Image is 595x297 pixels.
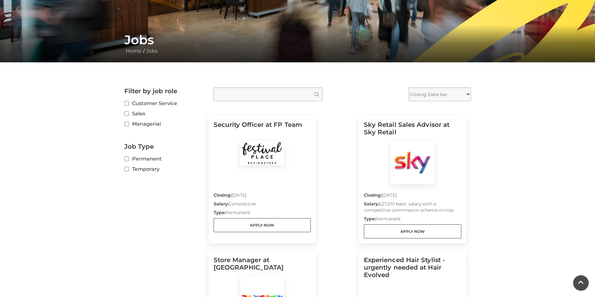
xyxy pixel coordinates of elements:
label: Temporary [124,165,204,173]
h2: Filter by job role [124,87,204,95]
p: [DATE] [214,192,311,201]
a: Apply Now [364,224,461,238]
strong: Type: [364,216,376,222]
h5: Sky Retail Sales Advisor at Sky Retail [364,121,461,141]
h1: Jobs [124,32,471,47]
p: £27,210 basic salary with a competitive commission scheme on top [364,201,461,216]
strong: Salary: [214,201,229,207]
strong: Salary: [364,201,379,207]
a: Home [124,48,143,54]
h5: Security Officer at FP Team [214,121,311,141]
label: Permanent [124,155,204,163]
a: Jobs [145,48,159,54]
label: Managerial [124,120,204,128]
h2: Job Type [124,143,204,150]
strong: Type: [214,210,226,215]
p: [DATE] [364,192,461,201]
p: Competitive [214,201,311,209]
img: Sky Retail [391,141,434,184]
p: Permanent [364,216,461,224]
strong: Closing: [214,192,232,198]
div: / [120,32,476,55]
h5: Experienced Hair Stylist - urgently needed at Hair Evolved [364,256,461,284]
label: Sales [124,110,204,117]
p: Permanent [214,209,311,218]
h5: Store Manager at [GEOGRAPHIC_DATA] [214,256,311,276]
strong: Closing: [364,192,382,198]
img: Festival Place [240,141,284,165]
label: Customer Service [124,99,204,107]
a: Apply Now [214,218,311,232]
